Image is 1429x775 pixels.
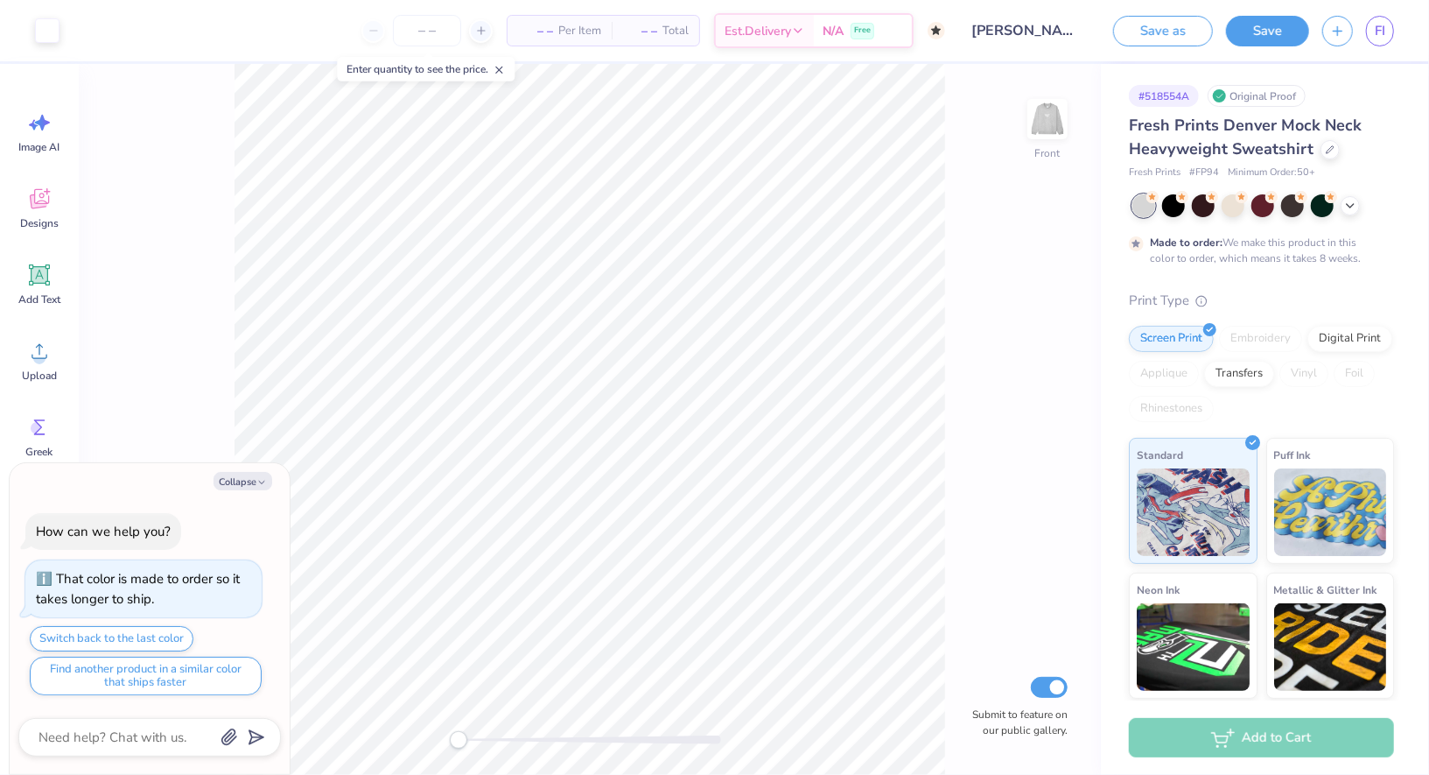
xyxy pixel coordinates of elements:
[36,523,171,540] div: How can we help you?
[36,570,240,608] div: That color is made to order so it takes longer to ship.
[1150,236,1222,250] strong: Made to order:
[1274,581,1377,599] span: Metallic & Glitter Ink
[1129,326,1214,352] div: Screen Print
[518,22,553,40] span: – –
[823,22,844,40] span: N/A
[1137,446,1183,464] span: Standard
[450,731,467,749] div: Accessibility label
[558,22,601,40] span: Per Item
[854,25,871,37] span: Free
[1274,469,1387,556] img: Puff Ink
[662,22,689,40] span: Total
[1113,16,1213,46] button: Save as
[725,22,791,40] span: Est. Delivery
[214,472,272,490] button: Collapse
[1129,115,1362,159] span: Fresh Prints Denver Mock Neck Heavyweight Sweatshirt
[1219,326,1302,352] div: Embroidery
[26,445,53,459] span: Greek
[1129,396,1214,422] div: Rhinestones
[1129,361,1199,387] div: Applique
[1137,603,1250,691] img: Neon Ink
[30,626,193,652] button: Switch back to the last color
[1208,85,1306,107] div: Original Proof
[958,13,1087,48] input: Untitled Design
[963,707,1068,738] label: Submit to feature on our public gallery.
[1204,361,1274,387] div: Transfers
[1129,166,1180,180] span: Fresh Prints
[1307,326,1392,352] div: Digital Print
[1279,361,1328,387] div: Vinyl
[1129,85,1199,107] div: # 518554A
[622,22,657,40] span: – –
[1129,291,1394,311] div: Print Type
[20,216,59,230] span: Designs
[1334,361,1375,387] div: Foil
[18,292,60,306] span: Add Text
[30,657,262,695] button: Find another product in a similar color that ships faster
[1150,235,1365,266] div: We make this product in this color to order, which means it takes 8 weeks.
[337,57,515,81] div: Enter quantity to see the price.
[1030,102,1065,137] img: Front
[1189,166,1219,180] span: # FP94
[1375,21,1385,41] span: FI
[1228,166,1315,180] span: Minimum Order: 50 +
[1137,469,1250,556] img: Standard
[22,369,57,383] span: Upload
[19,140,60,154] span: Image AI
[1226,16,1309,46] button: Save
[1035,145,1061,161] div: Front
[1366,16,1394,46] a: FI
[393,15,461,46] input: – –
[1137,581,1180,599] span: Neon Ink
[1274,446,1311,464] span: Puff Ink
[1274,603,1387,691] img: Metallic & Glitter Ink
